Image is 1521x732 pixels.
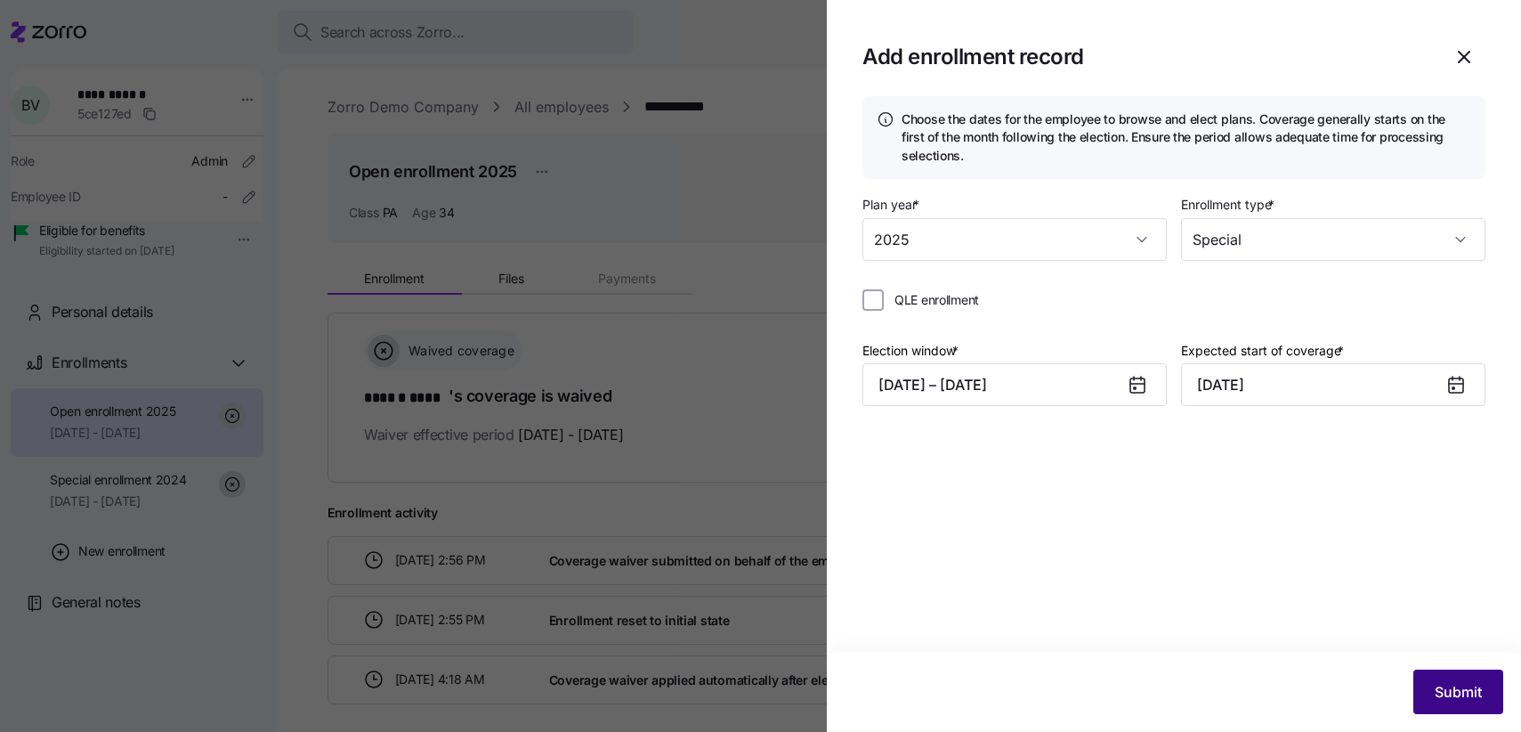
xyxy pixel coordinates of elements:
input: Enrollment type [1181,218,1485,261]
label: Expected start of coverage [1181,341,1347,361]
label: Plan year [862,195,923,215]
span: Submit [1435,681,1482,703]
label: Election window [862,341,962,361]
input: MM/DD/YYYY [1181,363,1485,406]
label: Enrollment type [1181,195,1278,215]
button: [DATE] – [DATE] [862,363,1167,406]
h1: Add enrollment record [862,43,1084,70]
span: QLE enrollment [894,291,979,309]
button: Submit [1413,670,1503,714]
h4: Choose the dates for the employee to browse and elect plans. Coverage generally starts on the fir... [902,110,1471,165]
